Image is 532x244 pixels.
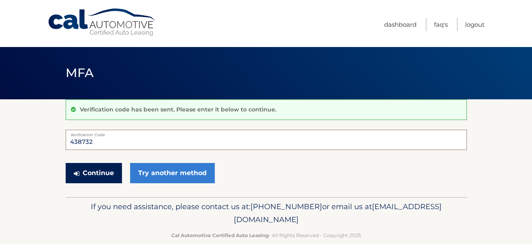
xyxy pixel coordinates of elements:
[234,202,442,224] span: [EMAIL_ADDRESS][DOMAIN_NAME]
[66,130,467,136] label: Verification Code
[71,200,461,226] p: If you need assistance, please contact us at: or email us at
[250,202,322,211] span: [PHONE_NUMBER]
[384,18,417,31] a: Dashboard
[434,18,448,31] a: FAQ's
[66,65,94,80] span: MFA
[80,106,276,113] p: Verification code has been sent. Please enter it below to continue.
[66,130,467,150] input: Verification Code
[71,231,461,240] p: - All Rights Reserved - Copyright 2025
[66,163,122,183] button: Continue
[47,8,157,37] a: Cal Automotive
[130,163,215,183] a: Try another method
[171,232,269,238] strong: Cal Automotive Certified Auto Leasing
[465,18,485,31] a: Logout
